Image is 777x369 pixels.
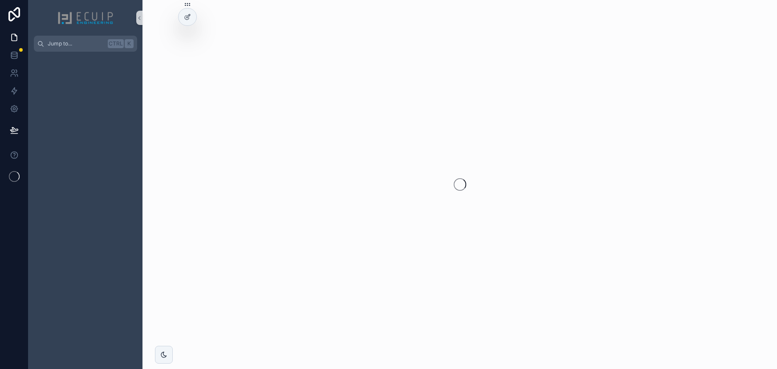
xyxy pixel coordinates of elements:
img: App logo [57,11,114,25]
button: Jump to...CtrlK [34,36,137,52]
span: Ctrl [108,39,124,48]
span: Jump to... [48,40,104,47]
span: K [126,40,133,47]
div: scrollable content [28,52,142,68]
